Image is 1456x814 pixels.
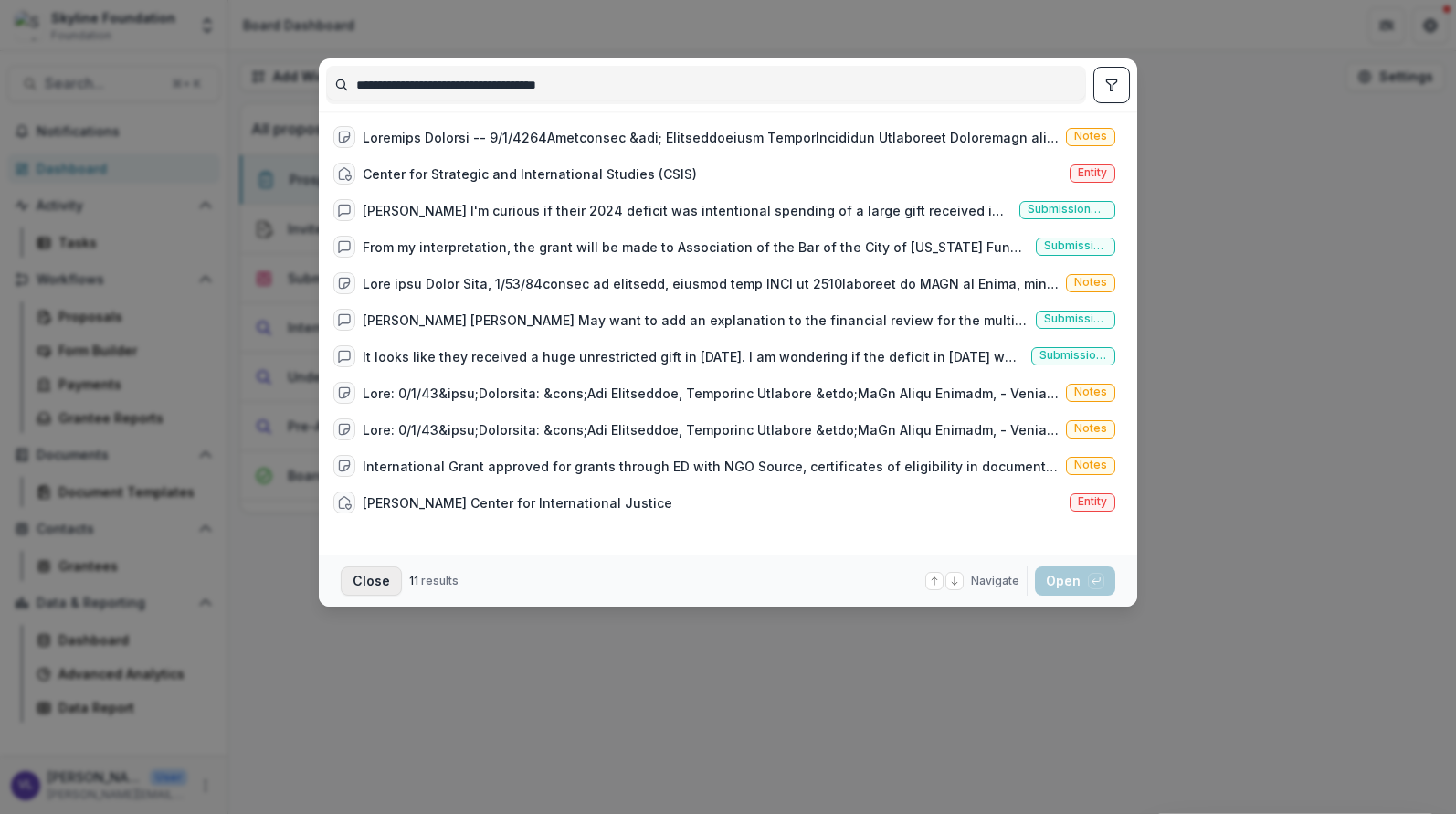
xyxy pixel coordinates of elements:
span: Entity [1078,495,1107,508]
div: Lore ipsu Dolor Sita, 1/53/84consec ad elitsedd, eiusmod temp INCI ut 2510laboreet do MAGN al Eni... [363,274,1059,293]
button: Open [1035,566,1115,596]
button: Close [341,566,402,596]
span: Submission comment [1044,239,1107,252]
div: Lore: 0/1/43&ipsu;Dolorsita: &cons;Adi Elitseddoe, Temporinc Utlabore &etdo;MaGn Aliqu Enimadm, -... [363,384,1059,403]
div: Loremips Dolorsi -- 9/1/4264Ametconsec &adi; Elitseddoeiusm TemporIncididun Utlaboreet Doloremagn... [363,128,1059,147]
div: From my interpretation, the grant will be made to Association of the Bar of the City of [US_STATE... [363,238,1029,257]
span: results [421,574,459,587]
span: Entity [1078,166,1107,179]
span: Submission comment [1039,349,1107,362]
div: It looks like they received a huge unrestricted gift in [DATE]. I am wondering if the deficit in ... [363,347,1024,366]
div: [PERSON_NAME] Center for International Justice [363,493,672,513]
span: Notes [1074,130,1107,143]
div: [PERSON_NAME] [PERSON_NAME] May want to add an explanation to the financial review for the multip... [363,311,1029,330]
div: International Grant approved for grants through ED with NGO Source, certificates of eligibility i... [363,457,1059,476]
div: Center for Strategic and International Studies (CSIS) [363,164,697,184]
span: Submission comment [1028,203,1107,216]
span: Notes [1074,459,1107,471]
div: [PERSON_NAME] I'm curious if their 2024 deficit was intentional spending of a large gift received... [363,201,1012,220]
span: Submission comment [1044,312,1107,325]
span: Notes [1074,276,1107,289]
button: toggle filters [1093,67,1130,103]
span: Notes [1074,422,1107,435]
span: Notes [1074,386,1107,398]
span: Navigate [971,573,1019,589]
span: 11 [409,574,418,587]
div: Lore: 0/1/43&ipsu;Dolorsita: &cons;Adi Elitseddoe, Temporinc Utlabore &etdo;MaGn Aliqu Enimadm, -... [363,420,1059,439]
